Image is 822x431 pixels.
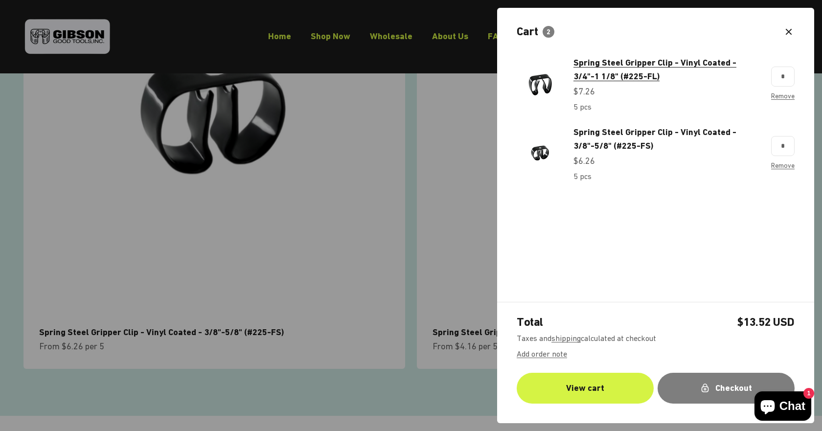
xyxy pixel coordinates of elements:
a: View cart [517,373,654,404]
button: Add order note [517,347,567,361]
span: Spring Steel Gripper Clip - Vinyl Coated - 3/8"-5/8" (#225-FS) [573,127,736,151]
inbox-online-store-chat: Shopify online store chat [752,391,814,423]
cart-count: 2 [543,26,554,38]
span: Spring Steel Gripper Clip - Vinyl Coated - 3/4"-1 1/8" (#225-FL) [573,57,736,82]
span: $13.52 USD [737,314,795,331]
a: shipping [551,334,581,342]
span: Total [517,314,543,331]
img: Gripper clip, made & shipped from the USA! [517,131,564,178]
a: Remove [771,161,795,169]
p: Taxes and calculated at checkout [517,332,795,345]
p: 5 pcs [573,170,592,183]
sale-price: $7.26 [573,85,595,99]
a: Spring Steel Gripper Clip - Vinyl Coated - 3/8"-5/8" (#225-FS) [573,125,761,154]
input: Change quantity [771,67,795,86]
a: Spring Steel Gripper Clip - Vinyl Coated - 3/4"-1 1/8" (#225-FL) [573,56,761,84]
a: Remove [771,92,795,100]
sale-price: $6.26 [573,154,595,168]
p: 5 pcs [573,101,592,113]
span: Add order note [517,349,567,358]
p: Cart [517,23,538,40]
button: Checkout [658,373,795,404]
div: Checkout [677,381,775,395]
img: Gripper clip, made & shipped from the USA! [517,61,564,108]
input: Change quantity [771,136,795,156]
